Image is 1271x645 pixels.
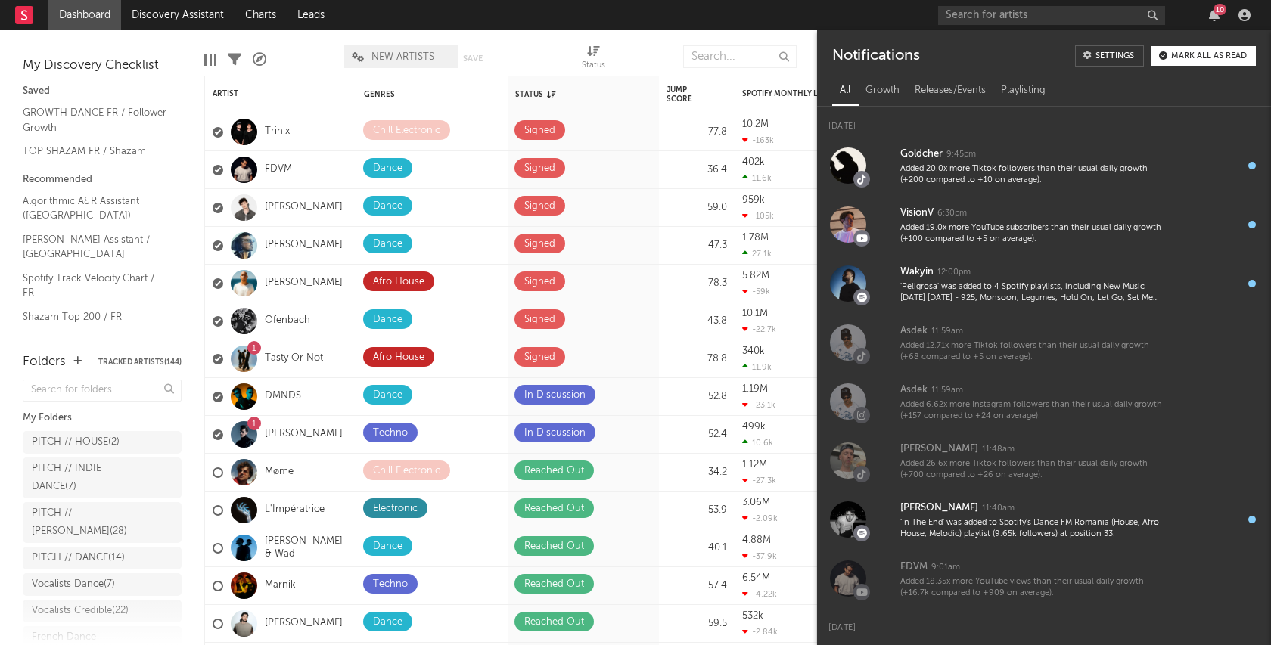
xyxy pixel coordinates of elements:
[931,385,963,396] div: 11:59am
[900,517,1167,541] div: 'In The End' was added to Spotify's Dance FM Romania (House, Afro House, Melodic) playlist (9.65k...
[23,380,182,402] input: Search for folders...
[742,460,767,470] div: 1.12M
[23,457,182,498] a: PITCH // INDIE DANCE(7)
[265,163,292,176] a: FDVM
[373,386,402,405] div: Dance
[742,551,777,561] div: -37.9k
[810,567,878,605] svg: Chart title
[900,499,978,517] div: [PERSON_NAME]
[524,273,555,291] div: Signed
[900,381,928,399] div: Asdek
[373,424,408,442] div: Techno
[373,311,402,329] div: Dance
[1075,45,1144,67] a: Settings
[817,431,1271,490] a: [PERSON_NAME]11:48amAdded 26.6x more Tiktok followers than their usual daily growth (+700 compare...
[742,400,775,410] div: -23.1k
[900,458,1167,482] div: Added 26.6x more Tiktok followers than their usual daily growth (+700 compared to +26 on average).
[524,197,555,216] div: Signed
[742,249,772,259] div: 27.1k
[524,613,584,631] div: Reached Out
[364,90,462,99] div: Genres
[265,428,343,441] a: [PERSON_NAME]
[524,424,586,442] div: In Discussion
[742,324,776,334] div: -22.7k
[265,126,290,138] a: Trinix
[742,346,765,356] div: 340k
[817,195,1271,254] a: VisionV6:30pmAdded 19.0x more YouTube subscribers than their usual daily growth (+100 compared to...
[524,349,555,367] div: Signed
[265,617,343,630] a: [PERSON_NAME]
[667,85,704,104] div: Jump Score
[810,265,878,302] svg: Chart title
[810,529,878,567] svg: Chart title
[946,149,976,160] div: 9:45pm
[742,498,770,507] div: 3.06M
[817,549,1271,608] a: FDVM9:01amAdded 18.35x more YouTube views than their usual daily growth (+16.7k compared to +909 ...
[667,350,727,368] div: 78.8
[742,535,771,545] div: 4.88M
[900,558,928,576] div: FDVM
[742,309,768,318] div: 10.1M
[742,422,766,432] div: 499k
[524,575,584,594] div: Reached Out
[900,222,1167,246] div: Added 19.0x more YouTube subscribers than their usual daily growth (+100 compared to +5 on average).
[931,326,963,337] div: 11:59am
[23,270,166,301] a: Spotify Track Velocity Chart / FR
[817,136,1271,195] a: Goldcher9:45pmAdded 20.0x more Tiktok followers than their usual daily growth (+200 compared to +...
[373,273,424,291] div: Afro House
[742,233,769,243] div: 1.78M
[265,352,323,365] a: Tasty Or Not
[373,160,402,178] div: Dance
[32,602,129,620] div: Vocalists Credible ( 22 )
[742,627,778,637] div: -2.84k
[832,45,919,67] div: Notifications
[742,89,856,98] div: Spotify Monthly Listeners
[810,302,878,340] svg: Chart title
[810,151,878,189] svg: Chart title
[907,78,993,104] div: Releases/Events
[213,89,326,98] div: Artist
[515,90,614,99] div: Status
[817,372,1271,431] a: Asdek11:59amAdded 6.62x more Instagram followers than their usual daily growth (+157 compared to ...
[524,462,584,480] div: Reached Out
[228,38,241,82] div: Filters
[667,539,727,557] div: 40.1
[667,161,727,179] div: 36.4
[524,160,555,178] div: Signed
[810,454,878,492] svg: Chart title
[742,157,765,167] div: 402k
[23,547,182,569] a: PITCH // DANCE(14)
[524,122,555,140] div: Signed
[810,605,878,643] svg: Chart title
[23,171,182,189] div: Recommended
[982,444,1015,455] div: 11:48am
[1151,46,1256,66] button: Mark all as read
[858,78,907,104] div: Growth
[900,163,1167,187] div: Added 20.0x more Tiktok followers than their usual daily growth (+200 compared to +10 on average).
[667,312,727,330] div: 43.8
[742,271,769,281] div: 5.82M
[373,575,408,594] div: Techno
[742,384,768,394] div: 1.19M
[938,6,1165,25] input: Search for artists
[23,600,182,622] a: Vocalists Credible(22)
[373,462,440,480] div: Chill Electronic
[742,513,778,523] div: -2.09k
[23,431,182,454] a: PITCH // HOUSE(2)
[373,197,402,216] div: Dance
[900,322,928,340] div: Asdek
[900,145,943,163] div: Goldcher
[742,362,772,372] div: 11.9k
[253,38,266,82] div: A&R Pipeline
[900,281,1167,305] div: 'Peligrosa' was added to 4 Spotify playlists, including New Music [DATE] [DATE] - 925, Monsoon, L...
[524,311,555,329] div: Signed
[900,576,1167,600] div: Added 18.35x more YouTube views than their usual daily growth (+16.7k compared to +909 on average).
[23,104,166,135] a: GROWTH DANCE FR / Follower Growth
[667,426,727,444] div: 52.4
[810,416,878,454] svg: Chart title
[817,107,1271,136] div: [DATE]
[810,378,878,416] svg: Chart title
[742,195,765,205] div: 959k
[32,460,138,496] div: PITCH // INDIE DANCE ( 7 )
[937,267,971,278] div: 12:00pm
